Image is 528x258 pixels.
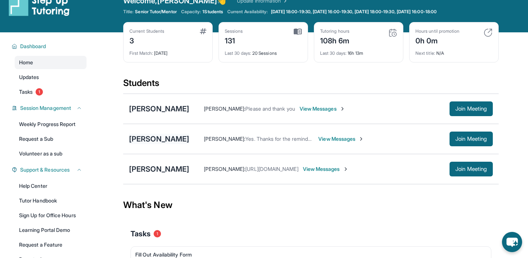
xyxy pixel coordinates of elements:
span: Join Meeting [455,107,487,111]
button: Session Management [17,104,82,112]
a: Updates [15,71,87,84]
button: Join Meeting [450,101,493,116]
div: 3 [129,34,164,46]
div: Current Students [129,28,164,34]
span: 1 [36,88,43,96]
img: card [200,28,206,34]
button: Dashboard [17,43,82,50]
span: Yes. Thanks for the reminder, [PERSON_NAME]. [245,136,356,142]
span: Dashboard [20,43,46,50]
span: Join Meeting [455,137,487,141]
a: Request a Feature [15,238,87,251]
span: Last 30 days : [225,50,251,56]
span: Current Availability: [227,9,268,15]
span: 1 Students [202,9,223,15]
div: [DATE] [129,46,206,56]
span: Senior Tutor/Mentor [135,9,176,15]
div: 20 Sessions [225,46,302,56]
div: 16h 13m [320,46,397,56]
span: First Match : [129,50,153,56]
button: Join Meeting [450,132,493,146]
a: Home [15,56,87,69]
span: Tasks [131,229,151,239]
button: chat-button [502,232,522,252]
span: [PERSON_NAME] : [204,136,245,142]
div: Hours until promotion [415,28,459,34]
span: Please and thank you [245,105,295,112]
a: Request a Sub [15,132,87,146]
span: 1 [154,230,161,237]
img: card [484,28,492,37]
img: card [294,28,302,35]
span: View Messages [318,135,364,143]
a: Sign Up for Office Hours [15,209,87,222]
div: Sessions [225,28,243,34]
a: Volunteer as a sub [15,147,87,160]
span: Capacity: [181,9,201,15]
a: Help Center [15,179,87,193]
a: Weekly Progress Report [15,118,87,131]
img: Chevron-Right [358,136,364,142]
img: card [388,28,397,37]
span: Next title : [415,50,435,56]
div: [PERSON_NAME] [129,104,189,114]
a: Tasks1 [15,85,87,98]
a: Tutor Handbook [15,194,87,207]
span: Title: [123,9,133,15]
span: Last 30 days : [320,50,346,56]
span: Home [19,59,33,66]
span: Support & Resources [20,166,70,173]
span: [URL][DOMAIN_NAME] [245,166,298,172]
span: View Messages [303,165,349,173]
span: View Messages [300,105,345,112]
a: [DATE] 18:00-19:30, [DATE] 16:00-19:30, [DATE] 18:00-19:30, [DATE] 16:00-18:00 [269,9,438,15]
span: [PERSON_NAME] : [204,105,245,112]
div: N/A [415,46,492,56]
span: [PERSON_NAME] : [204,166,245,172]
span: Session Management [20,104,71,112]
div: Tutoring hours [320,28,350,34]
div: What's New [123,189,499,221]
div: Students [123,77,499,93]
div: 108h 6m [320,34,350,46]
span: [DATE] 18:00-19:30, [DATE] 16:00-19:30, [DATE] 18:00-19:30, [DATE] 16:00-18:00 [271,9,437,15]
button: Support & Resources [17,166,82,173]
a: Learning Portal Demo [15,223,87,237]
div: 0h 0m [415,34,459,46]
div: [PERSON_NAME] [129,134,189,144]
div: [PERSON_NAME] [129,164,189,174]
span: Join Meeting [455,167,487,171]
span: Updates [19,74,39,81]
div: 131 [225,34,243,46]
img: Chevron-Right [340,106,345,112]
span: Tasks [19,88,33,96]
img: Chevron-Right [343,166,349,172]
button: Join Meeting [450,162,493,176]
